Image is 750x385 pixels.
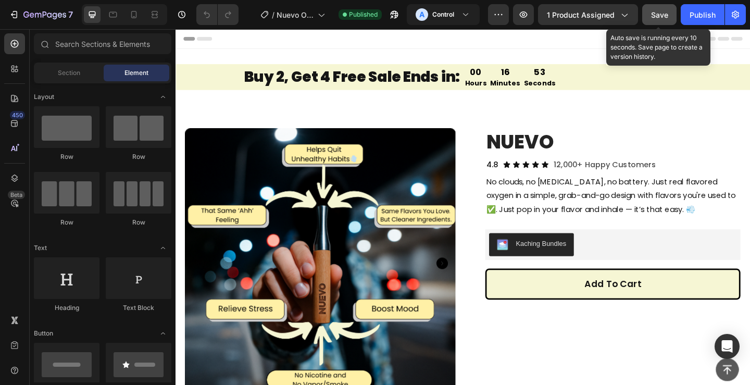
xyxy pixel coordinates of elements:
button: Save [642,4,677,25]
span: Text [34,243,47,253]
button: 7 [4,4,78,25]
h1: NUEVO [337,108,615,137]
div: Beta [8,191,25,199]
div: 53 [379,41,413,53]
div: Publish [690,9,716,20]
p: A [419,9,424,20]
div: Row [34,218,99,227]
span: Nuevo Original Template [277,9,314,20]
img: KachingBundles.png [349,228,362,241]
div: Row [106,218,171,227]
span: Published [349,10,378,19]
iframe: Design area [176,29,750,385]
p: No clouds, no [MEDICAL_DATA], no battery. Just real flavored oxygen in a simple, grab-and-go desi... [338,159,614,204]
input: Search Sections & Elements [34,33,171,54]
div: Row [34,152,99,162]
span: Save [651,10,668,19]
button: AControl [407,4,480,25]
div: Row [106,152,171,162]
div: Text Block [106,303,171,313]
p: 4.8 [338,140,351,155]
div: Heading [34,303,99,313]
h3: Control [432,9,454,20]
button: Kaching Bundles [341,222,433,247]
span: 1 product assigned [547,9,615,20]
span: Toggle open [155,89,171,105]
span: Button [34,329,53,338]
p: 7 [68,8,73,21]
div: 16 [342,41,374,53]
span: Section [58,68,80,78]
p: Hours [315,53,338,66]
div: 00 [315,41,338,53]
div: Kaching Bundles [370,228,425,239]
div: Open Intercom Messenger [715,334,740,359]
span: / [272,9,274,20]
div: 450 [10,111,25,119]
p: Minutes [342,53,374,66]
button: Add to cart [337,260,615,294]
div: Undo/Redo [196,4,239,25]
button: Publish [681,4,724,25]
span: Element [124,68,148,78]
span: Toggle open [155,240,171,256]
div: Add to cart [445,271,507,284]
span: Layout [34,92,54,102]
button: Carousel Next Arrow [284,249,296,261]
button: 1 product assigned [538,4,638,25]
p: 12,000+ Happy Customers [411,140,522,155]
p: Seconds [379,53,413,66]
span: Toggle open [155,325,171,342]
